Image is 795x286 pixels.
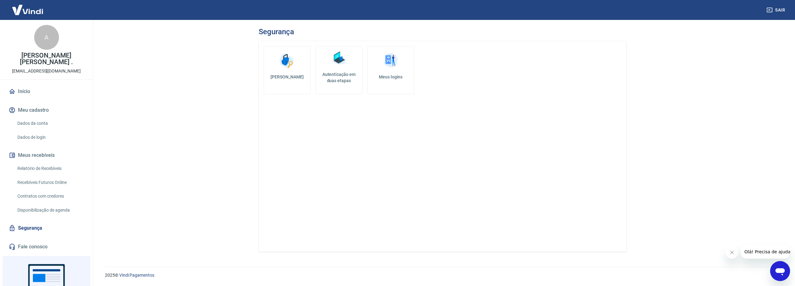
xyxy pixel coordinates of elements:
[7,103,85,117] button: Meu cadastro
[329,49,348,68] img: Autenticação em duas etapas
[316,46,362,94] a: Autenticação em duas etapas
[264,46,311,94] a: [PERSON_NAME]
[373,74,409,80] h5: Meus logins
[15,117,85,130] a: Dados da conta
[119,273,154,278] a: Vindi Pagamentos
[4,4,52,9] span: Olá! Precisa de ajuda?
[278,51,296,70] img: Alterar senha
[7,148,85,162] button: Meus recebíveis
[367,46,414,94] a: Meus logins
[15,176,85,189] a: Recebíveis Futuros Online
[765,4,788,16] button: Sair
[7,85,85,98] a: Início
[7,0,48,19] img: Vindi
[381,51,400,70] img: Meus logins
[15,204,85,217] a: Disponibilização de agenda
[105,272,780,279] p: 2025 ©
[15,131,85,144] a: Dados de login
[12,68,81,74] p: [EMAIL_ADDRESS][DOMAIN_NAME]
[741,245,790,259] iframe: Mensagem da empresa
[15,162,85,175] a: Relatório de Recebíveis
[726,246,738,259] iframe: Fechar mensagem
[15,190,85,203] a: Contratos com credores
[5,52,88,65] p: [PERSON_NAME] [PERSON_NAME] .
[770,261,790,281] iframe: Botão para abrir a janela de mensagens
[34,25,59,50] div: A
[259,27,294,36] h3: Segurança
[269,74,305,80] h5: [PERSON_NAME]
[7,221,85,235] a: Segurança
[7,240,85,254] a: Fale conosco
[318,71,360,84] h5: Autenticação em duas etapas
